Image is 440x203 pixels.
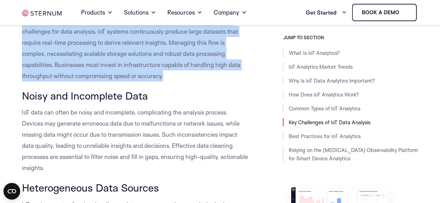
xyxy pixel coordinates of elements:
[305,6,346,19] a: Get Started
[22,109,248,171] span: IoT data can often be noisy and incomplete, complicating the analysis process. Devices may genera...
[288,105,360,112] a: Common Types of IoT Analytics
[22,89,148,102] span: Noisy and Incomplete Data
[288,77,375,84] a: Why Is IoT Data Analytics Important?
[22,181,159,194] span: Heterogeneous Data Sources
[3,183,20,200] button: Open CMP widget
[288,133,360,139] a: Best Practices for IoT Analytics
[288,50,339,56] a: What Is IoT Analytics?
[22,10,62,16] img: sternum iot
[22,17,240,79] span: The sheer volume and velocity of data generated by IoT devices pose significant challenges for da...
[288,119,370,126] a: Key Challenges of IoT Data Analysis
[402,10,407,15] img: sternum iot
[288,64,352,70] a: IoT Analytics Market Trends
[288,147,417,162] a: Relying on the [MEDICAL_DATA] Observability Platform for Smart Device Analytics
[288,91,359,98] a: How Does IoT Analytics Work?
[352,4,417,21] a: Book a demo
[283,35,418,40] h3: JUMP TO SECTION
